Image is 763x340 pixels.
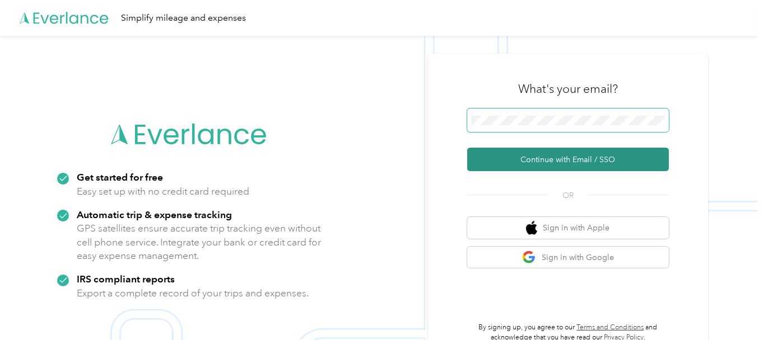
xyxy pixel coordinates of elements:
p: GPS satellites ensure accurate trip tracking even without cell phone service. Integrate your bank... [77,221,322,263]
span: OR [548,190,588,201]
p: Easy set up with no credit card required [77,185,249,199]
button: google logoSign in with Google [467,247,669,268]
img: apple logo [526,221,537,235]
button: Continue with Email / SSO [467,148,669,171]
button: apple logoSign in with Apple [467,217,669,239]
strong: Automatic trip & expense tracking [77,209,232,220]
strong: Get started for free [77,171,163,183]
p: Export a complete record of your trips and expenses. [77,286,309,300]
a: Terms and Conditions [577,323,644,332]
h3: What's your email? [518,81,618,97]
img: google logo [522,251,536,265]
strong: IRS compliant reports [77,273,175,285]
div: Simplify mileage and expenses [121,11,246,25]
